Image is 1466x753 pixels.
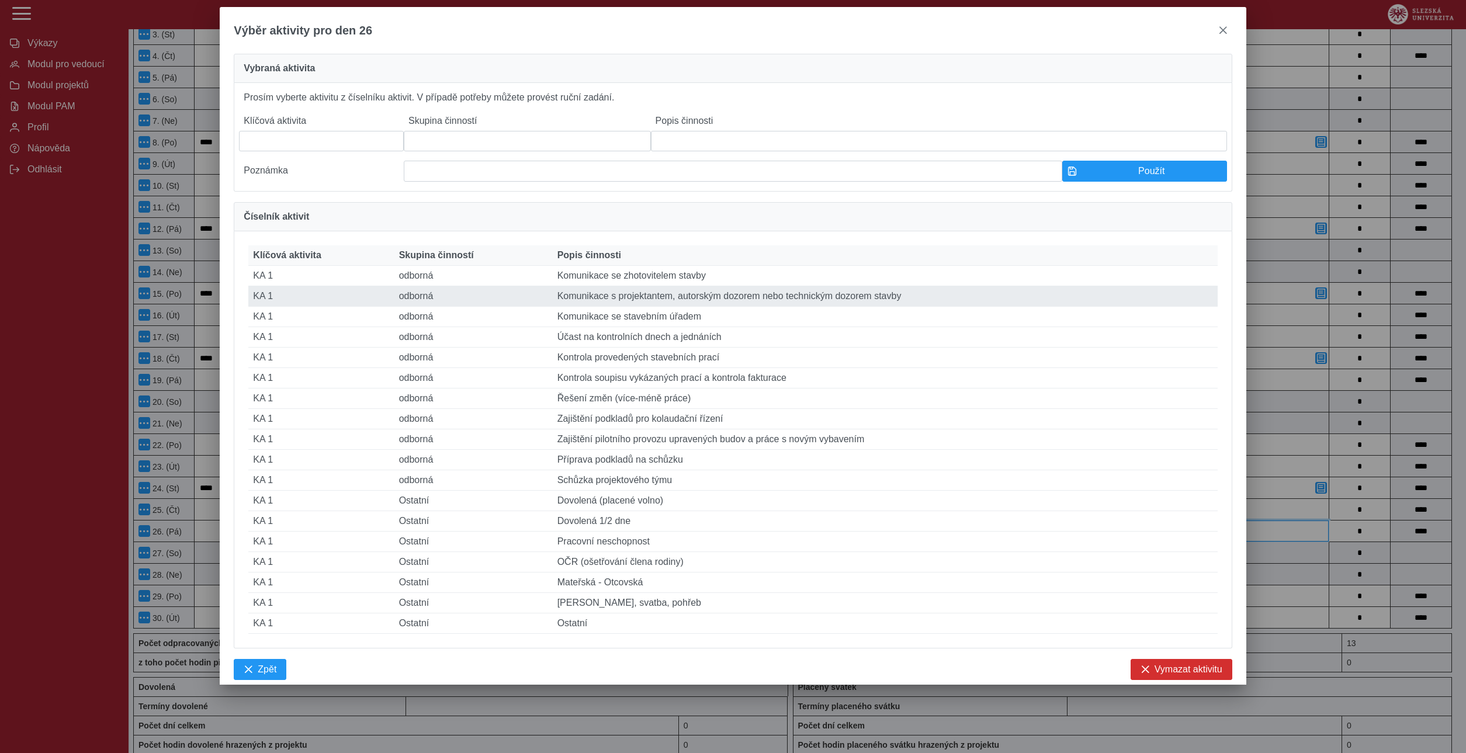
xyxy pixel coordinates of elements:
[253,250,321,261] span: Klíčová aktivita
[248,266,394,286] td: KA 1
[1062,161,1227,182] button: Použít
[394,388,553,409] td: odborná
[248,613,394,634] td: KA 1
[394,307,553,327] td: odborná
[394,613,553,634] td: Ostatní
[553,572,1218,593] td: Mateřská - Otcovská
[394,593,553,613] td: Ostatní
[248,593,394,613] td: KA 1
[248,511,394,532] td: KA 1
[234,83,1232,192] div: Prosím vyberte aktivitu z číselníku aktivit. V případě potřeby můžete provést ruční zadání.
[553,532,1218,552] td: Pracovní neschopnost
[248,348,394,368] td: KA 1
[404,111,651,131] label: Skupina činností
[248,388,394,409] td: KA 1
[553,613,1218,634] td: Ostatní
[553,307,1218,327] td: Komunikace se stavebním úřadem
[553,266,1218,286] td: Komunikace se zhotovitelem stavby
[239,161,404,182] label: Poznámka
[553,511,1218,532] td: Dovolená 1/2 dne
[553,429,1218,450] td: Zajištění pilotního provozu upravených budov a práce s novým vybavením
[394,572,553,593] td: Ostatní
[394,450,553,470] td: odborná
[239,111,404,131] label: Klíčová aktivita
[553,593,1218,613] td: [PERSON_NAME], svatba, pohřeb
[553,388,1218,409] td: Řešení změn (více-méně práce)
[553,409,1218,429] td: Zajištění podkladů pro kolaudační řízení
[553,286,1218,307] td: Komunikace s projektantem, autorským dozorem nebo technickým dozorem stavby
[394,286,553,307] td: odborná
[244,212,309,221] span: Číselník aktivit
[1214,21,1232,40] button: close
[399,250,474,261] span: Skupina činností
[394,532,553,552] td: Ostatní
[248,491,394,511] td: KA 1
[248,409,394,429] td: KA 1
[394,429,553,450] td: odborná
[394,470,553,491] td: odborná
[248,327,394,348] td: KA 1
[553,470,1218,491] td: Schůzka projektového týmu
[234,659,286,680] button: Zpět
[394,266,553,286] td: odborná
[248,572,394,593] td: KA 1
[394,511,553,532] td: Ostatní
[248,532,394,552] td: KA 1
[1082,166,1222,176] span: Použít
[557,250,621,261] span: Popis činnosti
[248,307,394,327] td: KA 1
[553,327,1218,348] td: Účast na kontrolních dnech a jednáních
[394,491,553,511] td: Ostatní
[1131,659,1232,680] button: Vymazat aktivitu
[248,429,394,450] td: KA 1
[394,327,553,348] td: odborná
[394,409,553,429] td: odborná
[248,470,394,491] td: KA 1
[394,368,553,388] td: odborná
[258,664,276,675] span: Zpět
[553,491,1218,511] td: Dovolená (placené volno)
[248,552,394,572] td: KA 1
[394,348,553,368] td: odborná
[1155,664,1222,675] span: Vymazat aktivitu
[553,368,1218,388] td: Kontrola soupisu vykázaných prací a kontrola fakturace
[248,368,394,388] td: KA 1
[394,552,553,572] td: Ostatní
[553,348,1218,368] td: Kontrola provedených stavebních prací
[553,450,1218,470] td: Příprava podkladů na schůzku
[553,552,1218,572] td: OČR (ošetřování člena rodiny)
[244,64,315,73] span: Vybraná aktivita
[234,24,372,37] span: Výběr aktivity pro den 26
[248,450,394,470] td: KA 1
[248,286,394,307] td: KA 1
[651,111,1227,131] label: Popis činnosti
